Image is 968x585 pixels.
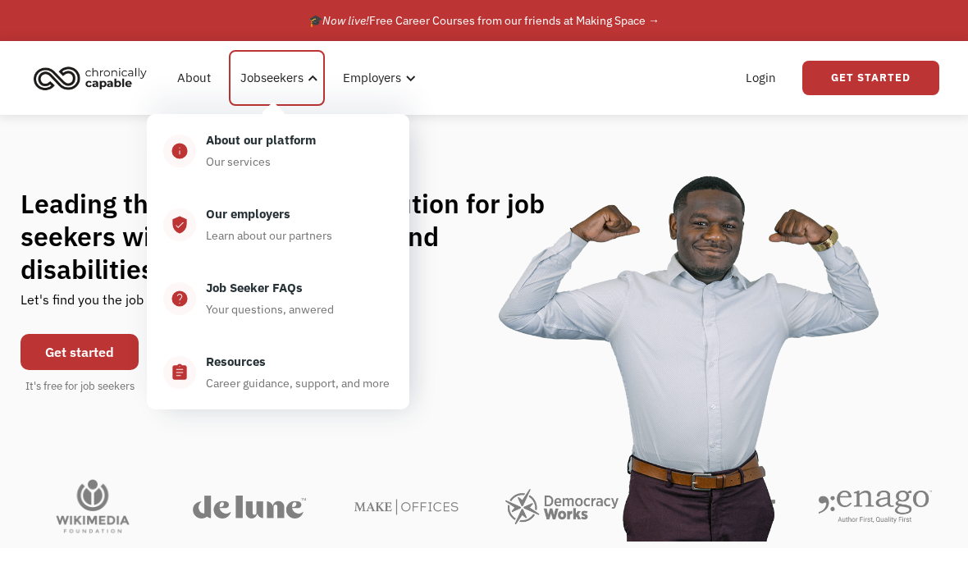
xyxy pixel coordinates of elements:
[21,286,236,326] div: Let's find you the job of your dreams
[206,373,390,393] div: Career guidance, support, and more
[25,378,135,395] div: It's free for job seekers
[171,363,189,382] div: assignment
[206,278,303,298] div: Job Seeker FAQs
[29,60,152,96] img: Chronically Capable logo
[29,60,159,96] a: home
[171,289,189,308] div: help_center
[147,188,409,262] a: verified_userOur employersLearn about our partners
[147,106,409,409] nav: Jobseekers
[308,11,660,30] div: 🎓 Free Career Courses from our friends at Making Space →
[147,114,409,188] a: infoAbout our platformOur services
[21,187,577,286] h1: Leading the flexible work revolution for job seekers with chronic illnesses and disabilities
[802,61,939,95] a: Get Started
[206,130,316,150] div: About our platform
[171,141,189,161] div: info
[343,68,401,88] div: Employers
[333,52,421,104] div: Employers
[171,215,189,235] div: verified_user
[322,13,369,28] em: Now live!
[206,226,332,245] div: Learn about our partners
[21,334,139,370] a: Get started
[240,68,304,88] div: Jobseekers
[736,52,786,104] a: Login
[167,52,221,104] a: About
[147,262,409,336] a: help_centerJob Seeker FAQsYour questions, anwered
[206,352,266,372] div: Resources
[206,299,334,319] div: Your questions, anwered
[206,204,290,224] div: Our employers
[206,152,271,171] div: Our services
[147,336,409,409] a: assignmentResourcesCareer guidance, support, and more
[229,50,325,106] div: Jobseekers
